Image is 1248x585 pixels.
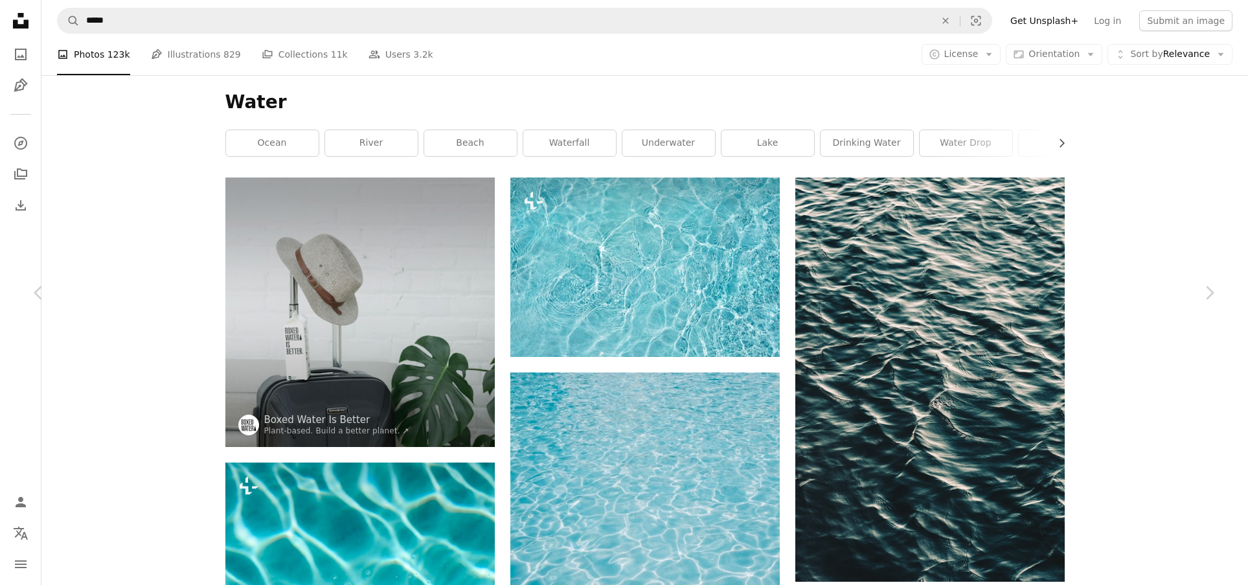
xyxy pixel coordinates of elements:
[1019,130,1111,156] a: sea
[8,130,34,156] a: Explore
[264,426,409,435] a: Plant-based. Build a better planet. ↗
[1028,49,1080,59] span: Orientation
[721,130,814,156] a: lake
[225,178,495,447] img: A hat and Boxed Water carton sit on a suitcase
[1139,10,1232,31] button: Submit an image
[8,551,34,577] button: Menu
[223,47,241,62] span: 829
[1006,44,1102,65] button: Orientation
[225,91,1065,114] h1: Water
[413,47,433,62] span: 3.2k
[8,520,34,546] button: Language
[264,413,409,426] a: Boxed Water Is Better
[1050,130,1065,156] button: scroll list to the right
[1086,10,1129,31] a: Log in
[8,73,34,98] a: Illustrations
[238,415,259,435] img: Go to Boxed Water Is Better's profile
[226,130,319,156] a: ocean
[331,47,348,62] span: 11k
[1130,48,1210,61] span: Relevance
[8,489,34,515] a: Log in / Sign up
[931,8,960,33] button: Clear
[821,130,913,156] a: drinking water
[920,130,1012,156] a: water drop
[523,130,616,156] a: waterfall
[424,130,517,156] a: beach
[944,49,979,59] span: License
[622,130,715,156] a: underwater
[57,8,992,34] form: Find visuals sitewide
[151,34,241,75] a: Illustrations 829
[225,306,495,317] a: A hat and Boxed Water carton sit on a suitcase
[510,261,780,273] a: a blue pool with clear blue water
[262,34,348,75] a: Collections 11k
[795,373,1065,385] a: body of water
[1107,44,1232,65] button: Sort byRelevance
[8,161,34,187] a: Collections
[510,545,780,556] a: rippling crystal blue water
[922,44,1001,65] button: License
[1170,231,1248,355] a: Next
[8,41,34,67] a: Photos
[325,130,418,156] a: river
[369,34,433,75] a: Users 3.2k
[795,178,1065,582] img: body of water
[1130,49,1163,59] span: Sort by
[510,178,780,357] img: a blue pool with clear blue water
[1003,10,1086,31] a: Get Unsplash+
[8,192,34,218] a: Download History
[58,8,80,33] button: Search Unsplash
[960,8,992,33] button: Visual search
